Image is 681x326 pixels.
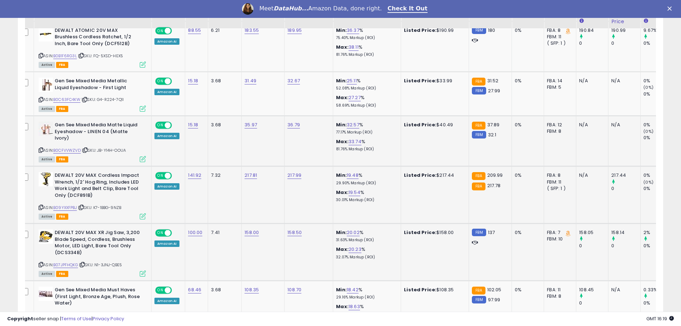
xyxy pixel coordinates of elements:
[643,27,672,34] div: 9.67%
[349,94,361,101] a: 27.27
[336,303,395,317] div: %
[188,172,201,179] a: 141.92
[171,78,182,84] span: OFF
[487,172,503,179] span: 209.99
[547,236,571,242] div: FBM: 10
[171,122,182,128] span: OFF
[55,172,142,200] b: DEWALT 20V MAX Cordless Impact Wrench, 1/2' Hog Ring, Includes LED Work Light and Belt Clip, Bare...
[336,189,349,196] b: Max:
[56,62,68,68] span: FBA
[336,286,347,293] b: Min:
[39,122,53,136] img: 41tJhgj-7pL._SL40_.jpg
[211,287,236,293] div: 3.68
[171,28,182,34] span: OFF
[56,214,68,220] span: FBA
[336,246,395,259] div: %
[579,172,603,179] div: N/A
[487,77,499,84] span: 31.52
[404,172,436,179] b: Listed Price:
[82,97,124,102] span: | SKU: G4-R224-7Q1I
[336,147,395,152] p: 81.76% Markup (ROI)
[39,27,146,67] div: ASIN:
[515,78,538,84] div: 0%
[643,91,672,97] div: 0%
[643,84,653,90] small: (0%)
[287,27,302,34] a: 189.95
[245,172,257,179] a: 217.81
[336,78,395,91] div: %
[404,287,463,293] div: $108.35
[39,78,53,92] img: 419PzomhVxL._SL40_.jpg
[56,156,68,162] span: FBA
[547,27,571,34] div: FBA: 8
[547,78,571,84] div: FBA: 14
[611,27,640,34] div: 190.99
[472,172,485,180] small: FBA
[336,86,395,91] p: 52.08% Markup (ROI)
[336,303,349,310] b: Max:
[242,3,253,15] img: Profile image for Georgie
[547,179,571,185] div: FBM: 11
[156,287,165,293] span: ON
[472,26,486,34] small: FBM
[611,287,635,293] div: N/A
[245,121,257,128] a: 35.97
[515,229,538,236] div: 0%
[643,229,672,236] div: 2%
[39,122,146,161] div: ASIN:
[188,229,202,236] a: 100.00
[336,94,349,101] b: Max:
[336,44,349,50] b: Max:
[154,38,179,45] div: Amazon AI
[643,128,653,134] small: (0%)
[55,27,142,49] b: DEWALT ATOMIC 20V MAX Brushless Cordless Ratchet, 1/2 Inch, Bare Tool Only (DCF512B)
[579,287,608,293] div: 108.45
[404,229,463,236] div: $158.00
[611,243,640,249] div: 0
[388,5,428,13] a: Check It Out
[336,77,347,84] b: Min:
[336,52,395,57] p: 81.76% Markup (ROI)
[154,133,179,139] div: Amazon AI
[245,77,256,84] a: 31.49
[472,87,486,94] small: FBM
[154,298,179,304] div: Amazon AI
[156,230,165,236] span: ON
[611,185,640,192] div: 0
[547,122,571,128] div: FBA: 12
[39,229,146,276] div: ASIN:
[336,44,395,57] div: %
[472,122,485,130] small: FBA
[349,303,360,310] a: 18.63
[488,87,500,94] span: 27.99
[643,179,653,185] small: (0%)
[93,315,124,322] a: Privacy Policy
[188,27,201,34] a: 88.55
[547,128,571,135] div: FBM: 8
[156,122,165,128] span: ON
[154,240,179,247] div: Amazon AI
[347,121,359,128] a: 32.57
[579,243,608,249] div: 0
[404,121,436,128] b: Listed Price:
[53,97,80,103] a: B0C63FC4KW
[171,230,182,236] span: OFF
[211,229,236,236] div: 7.41
[347,27,359,34] a: 36.37
[245,286,259,293] a: 108.35
[287,77,300,84] a: 32.67
[579,27,608,34] div: 190.84
[643,78,672,84] div: 0%
[336,121,347,128] b: Min:
[53,147,81,154] a: B0CFVVWZVD
[643,287,672,293] div: 0.33%
[515,27,538,34] div: 0%
[404,77,436,84] b: Listed Price:
[643,122,672,128] div: 0%
[336,189,395,203] div: %
[336,122,395,135] div: %
[667,6,675,11] div: Close
[53,53,77,59] a: B0B1F6RG3L
[56,106,68,112] span: FBA
[472,296,486,303] small: FBM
